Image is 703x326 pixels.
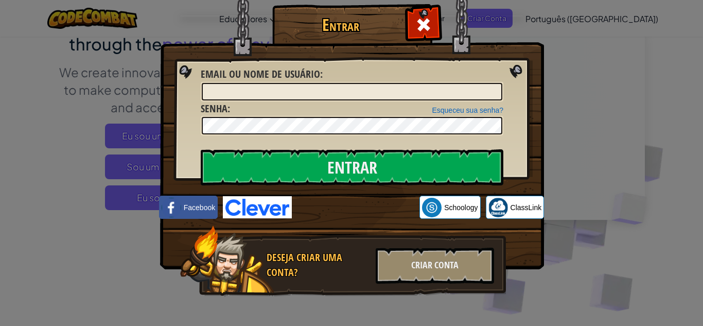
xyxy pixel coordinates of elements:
[488,198,508,217] img: classlink-logo-small.png
[422,198,442,217] img: schoology.png
[292,196,419,219] iframe: Botão "Fazer login com o Google"
[201,101,227,115] span: Senha
[201,67,320,81] span: Email ou nome de usuário
[184,202,215,213] span: Facebook
[511,202,542,213] span: ClassLink
[201,149,503,185] input: Entrar
[162,198,181,217] img: facebook_small.png
[223,196,292,218] img: clever-logo-blue.png
[201,67,323,82] label: :
[275,16,406,34] h1: Entrar
[201,101,230,116] label: :
[432,106,503,114] a: Esqueceu sua senha?
[376,248,494,284] div: Criar Conta
[444,202,478,213] span: Schoology
[267,250,370,280] div: Deseja Criar uma Conta?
